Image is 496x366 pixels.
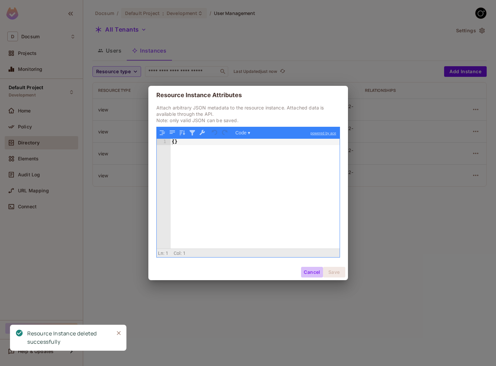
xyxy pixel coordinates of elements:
span: Col: [174,251,182,256]
button: Format JSON data, with proper indentation and line feeds (Ctrl+I) [158,128,167,137]
button: Sort contents [178,128,187,137]
button: Compact JSON data, remove all whitespaces (Ctrl+Shift+I) [168,128,177,137]
div: 1 [157,139,171,145]
a: powered by ace [307,127,339,139]
button: Save [323,267,345,277]
span: 1 [166,251,168,256]
span: 1 [183,251,186,256]
button: Repair JSON: fix quotes and escape characters, remove comments and JSONP notation, turn JavaScrip... [198,128,207,137]
p: Attach arbitrary JSON metadata to the resource instance. Attached data is available through the A... [156,104,340,123]
button: Redo (Ctrl+Shift+Z) [221,128,229,137]
button: Code ▾ [233,128,252,137]
div: Resource Instance deleted successfully [27,329,108,346]
button: Undo last action (Ctrl+Z) [211,128,219,137]
h2: Resource Instance Attributes [148,86,348,104]
button: Cancel [301,267,323,277]
button: Close [114,328,124,338]
button: Filter, sort, or transform contents [188,128,197,137]
span: Ln: [158,251,164,256]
